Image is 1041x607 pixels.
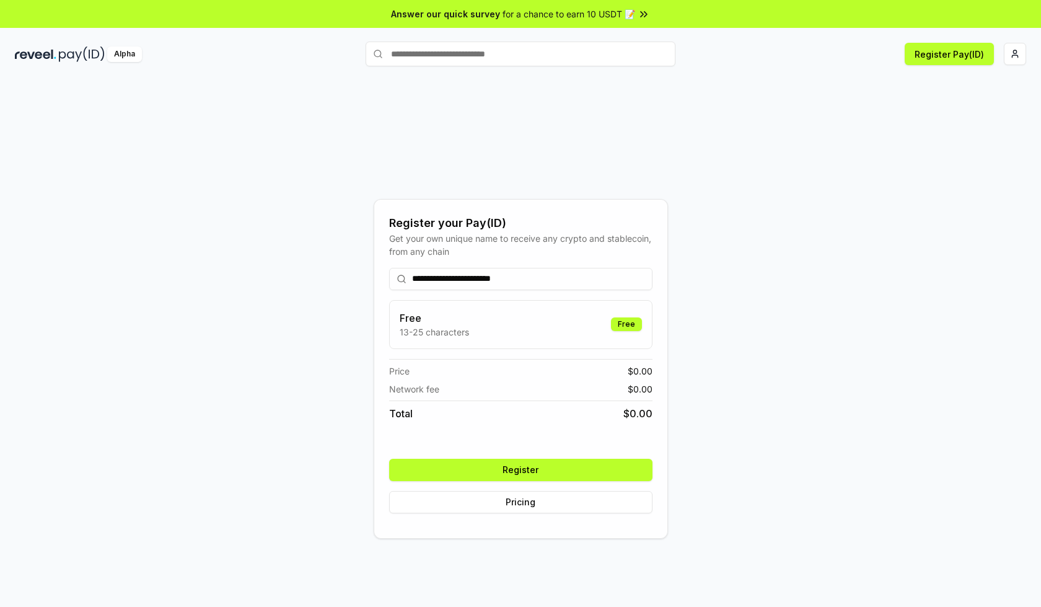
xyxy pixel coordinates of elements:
span: $ 0.00 [628,365,652,378]
span: Network fee [389,383,439,396]
div: Alpha [107,47,142,62]
button: Pricing [389,491,652,513]
img: reveel_dark [15,47,56,62]
button: Register [389,459,652,481]
div: Get your own unique name to receive any crypto and stablecoin, from any chain [389,232,652,258]
span: Price [389,365,410,378]
button: Register Pay(ID) [905,43,994,65]
img: pay_id [59,47,105,62]
span: for a chance to earn 10 USDT 📝 [503,7,635,20]
span: $ 0.00 [623,406,652,421]
span: Total [389,406,413,421]
div: Register your Pay(ID) [389,215,652,232]
span: Answer our quick survey [391,7,500,20]
div: Free [611,317,642,331]
span: $ 0.00 [628,383,652,396]
p: 13-25 characters [400,326,469,339]
h3: Free [400,311,469,326]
